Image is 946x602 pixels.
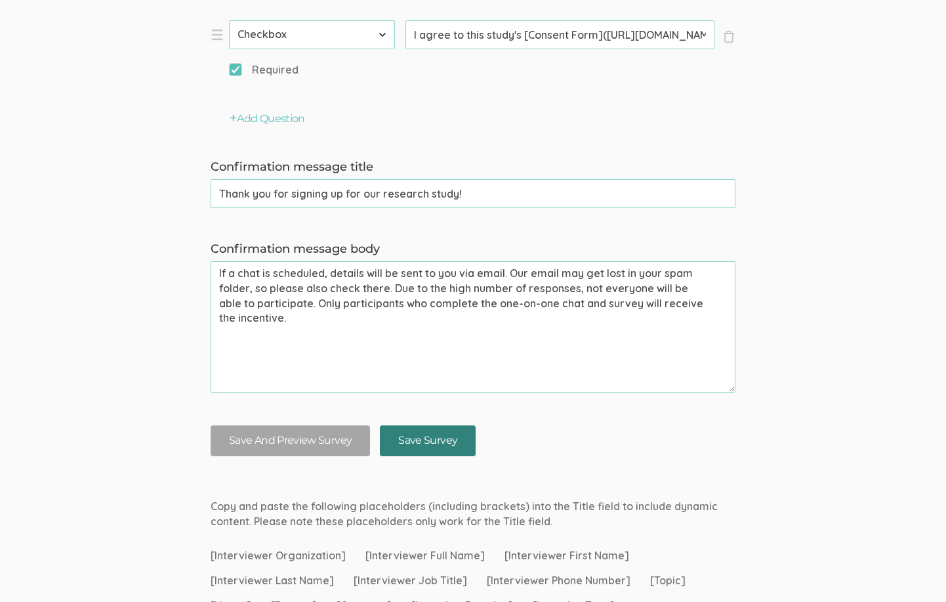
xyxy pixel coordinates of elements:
[229,62,298,77] span: Required
[405,20,714,49] input: Type question here...
[380,425,476,456] input: Save Survey
[354,573,467,588] span: [Interviewer Job Title]
[211,499,735,529] p: Copy and paste the following placeholders (including brackets) into the Title field to include dy...
[230,112,305,127] button: Add Question
[487,573,630,588] span: [Interviewer Phone Number]
[211,425,370,456] button: Save And Preview Survey
[211,573,334,588] span: [Interviewer Last Name]
[211,548,346,563] span: [Interviewer Organization]
[880,539,946,602] iframe: Chat Widget
[650,573,686,588] span: [Topic]
[211,159,735,176] label: Confirmation message title
[365,548,485,563] span: [Interviewer Full Name]
[504,548,629,563] span: [Interviewer First Name]
[211,241,735,258] label: Confirmation message body
[722,30,735,43] span: ×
